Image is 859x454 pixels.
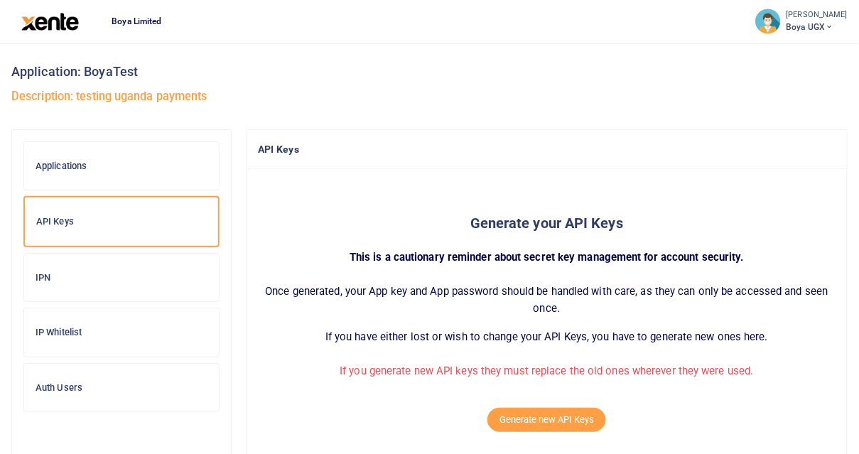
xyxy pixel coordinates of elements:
[755,9,848,34] a: profile-user [PERSON_NAME] Boya UGX
[36,327,207,338] h6: IP Whitelist
[36,382,207,394] h6: Auth Users
[23,308,220,357] a: IP Whitelist
[258,141,836,157] h4: API Keys
[23,363,220,413] a: Auth Users
[258,215,836,232] h5: Generate your API Keys
[36,161,207,172] h6: Applications
[258,283,836,317] p: Once generated, your App key and App password should be handled with care, as they can only be ac...
[106,15,167,28] span: Boya Limited
[755,9,781,34] img: profile-user
[787,9,848,21] small: [PERSON_NAME]
[258,328,836,345] p: If you have either lost or wish to change your API Keys, you have to generate new ones here.
[36,216,207,227] h6: API Keys
[787,21,848,33] span: Boya UGX
[258,249,836,266] p: This is a cautionary reminder about secret key management for account security.
[23,196,220,247] a: API Keys
[21,16,79,26] a: logo-large logo-large
[11,61,848,82] h3: Application: BoyaTest
[21,13,79,31] img: logo-large
[36,272,207,283] h6: IPN
[258,362,836,379] p: If you generate new API keys they must replace the old ones wherever they were used.
[487,408,606,432] button: Generate new API Keys
[11,90,848,104] h5: Description: testing uganda payments
[23,141,220,191] a: Applications
[23,253,220,303] a: IPN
